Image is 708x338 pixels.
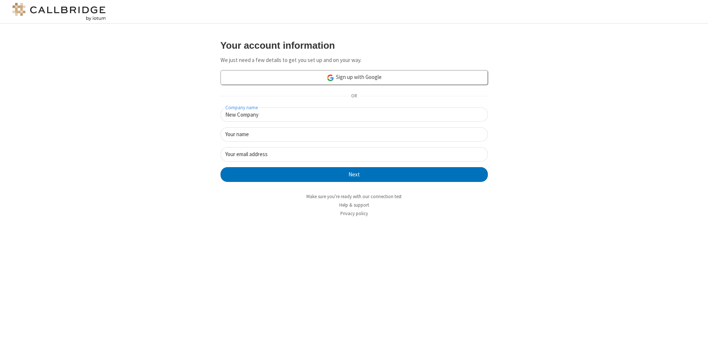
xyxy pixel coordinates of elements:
p: We just need a few details to get you set up and on your way. [221,56,488,65]
button: Next [221,167,488,182]
input: Your email address [221,147,488,162]
img: logo@2x.png [11,3,107,21]
input: Company name [221,107,488,122]
a: Privacy policy [340,210,368,217]
a: Help & support [339,202,369,208]
a: Make sure you're ready with our connection test [306,193,402,200]
span: OR [348,91,360,101]
h3: Your account information [221,40,488,51]
img: google-icon.png [326,74,334,82]
input: Your name [221,127,488,142]
a: Sign up with Google [221,70,488,85]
